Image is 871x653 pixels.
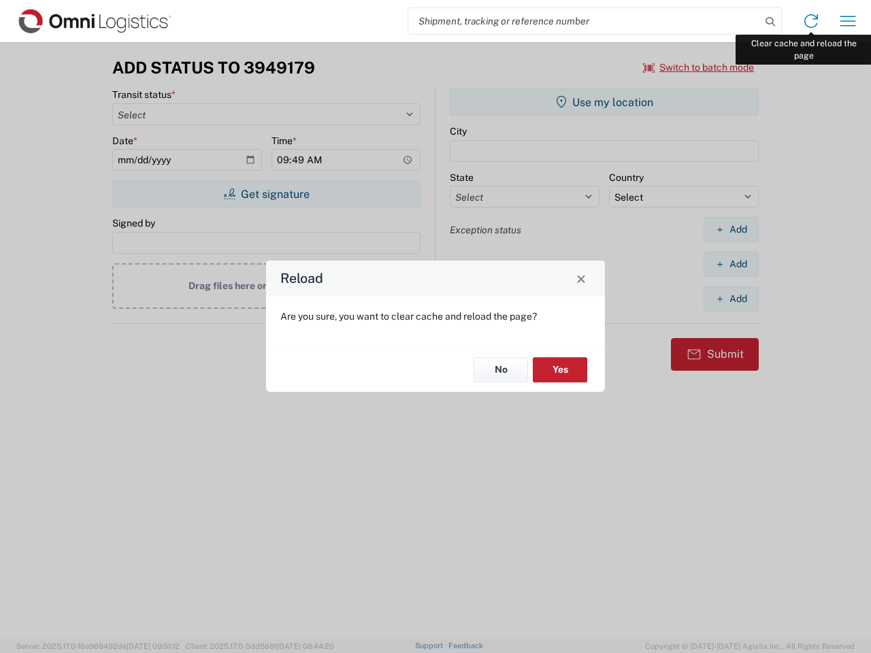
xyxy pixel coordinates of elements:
p: Are you sure, you want to clear cache and reload the page? [280,310,591,322]
input: Shipment, tracking or reference number [408,8,761,34]
h4: Reload [280,269,323,288]
button: Yes [533,357,587,382]
button: Close [572,269,591,288]
button: No [474,357,528,382]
